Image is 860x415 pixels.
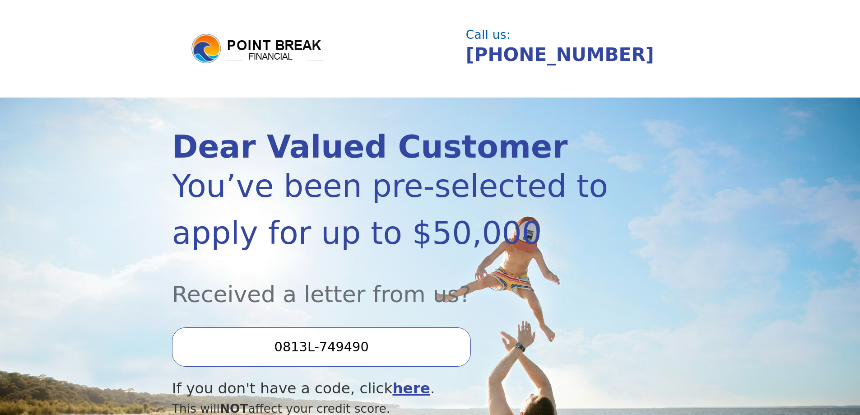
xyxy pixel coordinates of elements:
[172,378,611,400] div: If you don't have a code, click .
[172,327,471,366] input: Enter your Offer Code:
[190,33,325,65] img: logo.png
[466,29,681,41] div: Call us:
[172,256,611,311] div: Received a letter from us?
[172,131,611,163] div: Dear Valued Customer
[392,380,430,397] a: here
[172,163,611,256] div: You’ve been pre-selected to apply for up to $50,000
[466,44,654,65] a: [PHONE_NUMBER]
